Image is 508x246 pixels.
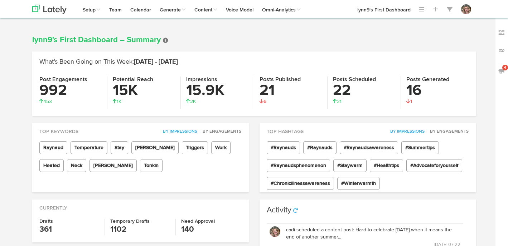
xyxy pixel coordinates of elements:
[39,159,64,172] span: Heated
[39,77,102,83] h4: Post Engagements
[340,141,398,154] span: #Raynaudsawareness
[267,177,334,190] span: #Chronicillnessawareness
[181,219,241,224] h4: Need Approval
[39,59,469,66] h2: What’s Been Going on This Week:
[260,77,322,83] h4: Posts Published
[67,159,86,172] span: Neck
[186,83,248,98] h3: 15.9K
[32,123,249,135] div: Top Keywords
[406,159,462,172] span: #Advocateforyourself
[182,141,208,154] span: Triggers
[32,5,67,14] img: logo_lately_bg_light.svg
[406,83,469,98] h3: 16
[32,36,476,44] h1: lynn9's First Dashboard – Summary
[286,226,460,241] p: cadi scheduled a content post: Hard to celebrate [DATE] when it means the end of another summer...
[134,59,178,65] span: [DATE] - [DATE]
[211,141,231,154] span: Work
[270,226,280,237] img: OhcUycdS6u5e6MDkMfFl
[260,99,266,104] span: 6
[199,128,242,135] button: By Engagements
[333,159,367,172] span: #Staywarm
[498,29,505,36] img: keywords_off.svg
[89,159,137,172] span: [PERSON_NAME]
[113,83,175,98] h3: 15K
[113,77,175,83] h4: Potential Reach
[406,77,469,83] h4: Posts Generated
[370,159,403,172] span: #Healthtips
[111,141,128,154] span: Stay
[267,159,330,172] span: #Raynaudsphenomenon
[267,141,300,154] span: #Raynauds
[32,200,249,212] div: Currently
[260,123,476,135] div: Top Hashtags
[110,219,170,224] h4: Temporary Drafts
[386,128,425,135] button: By Impressions
[406,99,412,104] span: 1
[159,128,198,135] button: By Impressions
[140,159,163,172] span: Tonkin
[39,99,52,104] span: 453
[181,224,241,235] h3: 140
[333,99,342,104] span: 21
[461,4,471,14] img: OhcUycdS6u5e6MDkMfFl
[39,83,102,98] h3: 992
[337,177,380,190] span: #Winterwarmth
[333,83,395,98] h3: 22
[186,77,248,83] h4: Impressions
[39,219,99,224] h4: Drafts
[401,141,439,154] span: #Summertips
[462,225,501,242] iframe: Opens a widget where you can find more information
[71,141,107,154] span: Temperature
[498,47,505,54] img: links_off.svg
[502,65,508,70] span: 4
[131,141,179,154] span: [PERSON_NAME]
[333,77,395,83] h4: Posts Scheduled
[39,141,67,154] span: Raynaud
[110,224,170,235] h3: 1102
[426,128,469,135] button: By Engagements
[260,83,322,98] h3: 21
[186,99,196,104] span: 2K
[113,99,121,104] span: 1K
[303,141,337,154] span: #Raynauds
[39,224,99,235] h3: 361
[498,67,505,74] img: announcements_off.svg
[267,206,291,214] h3: Activity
